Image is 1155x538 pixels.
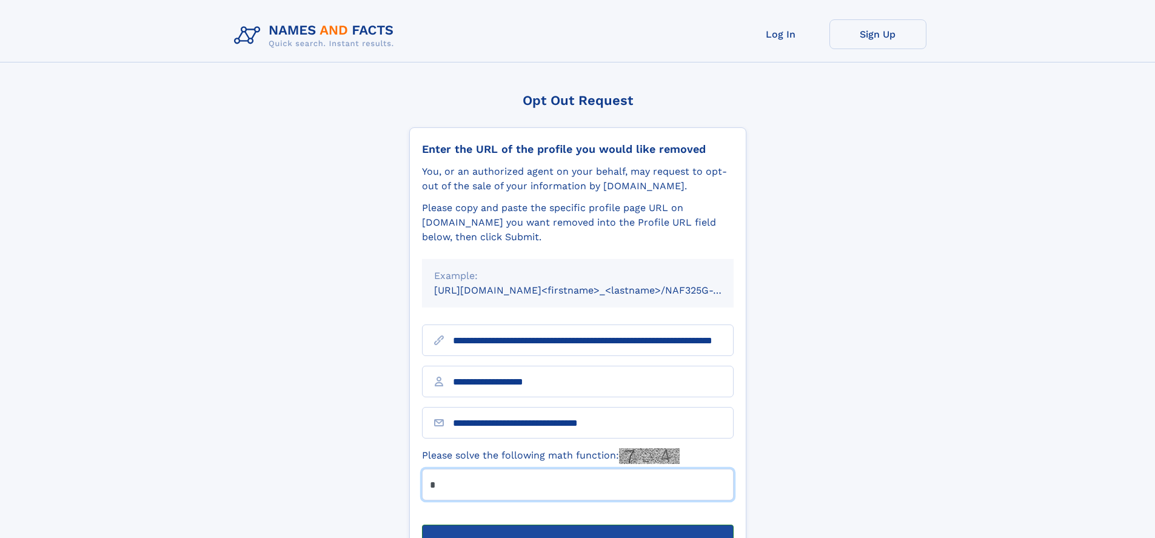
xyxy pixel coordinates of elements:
small: [URL][DOMAIN_NAME]<firstname>_<lastname>/NAF325G-xxxxxxxx [434,284,757,296]
div: You, or an authorized agent on your behalf, may request to opt-out of the sale of your informatio... [422,164,734,193]
div: Opt Out Request [409,93,746,108]
a: Log In [732,19,829,49]
div: Example: [434,269,721,283]
a: Sign Up [829,19,926,49]
div: Enter the URL of the profile you would like removed [422,143,734,156]
img: Logo Names and Facts [229,19,404,52]
div: Please copy and paste the specific profile page URL on [DOMAIN_NAME] you want removed into the Pr... [422,201,734,244]
label: Please solve the following math function: [422,448,680,464]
